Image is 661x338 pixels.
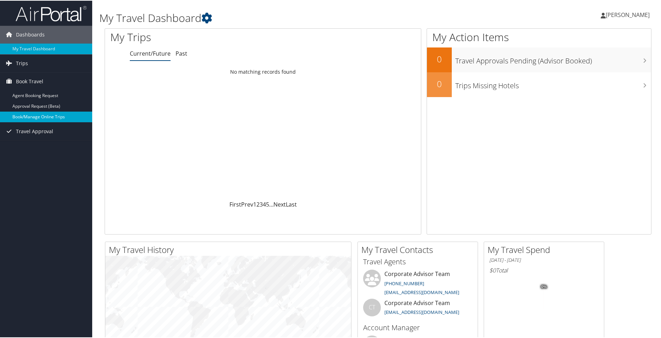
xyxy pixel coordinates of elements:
[16,72,43,90] span: Book Travel
[601,4,657,25] a: [PERSON_NAME]
[16,25,45,43] span: Dashboards
[363,322,472,332] h3: Account Manager
[16,122,53,140] span: Travel Approval
[269,200,273,208] span: …
[229,200,241,208] a: First
[241,200,253,208] a: Prev
[384,288,459,295] a: [EMAIL_ADDRESS][DOMAIN_NAME]
[253,200,256,208] a: 1
[489,266,599,274] h6: Total
[130,49,171,57] a: Current/Future
[110,29,284,44] h1: My Trips
[260,200,263,208] a: 3
[99,10,471,25] h1: My Travel Dashboard
[273,200,286,208] a: Next
[360,298,476,321] li: Corporate Advisor Team
[16,5,87,21] img: airportal-logo.png
[455,77,651,90] h3: Trips Missing Hotels
[427,52,452,64] h2: 0
[427,29,651,44] h1: My Action Items
[263,200,266,208] a: 4
[427,47,651,72] a: 0Travel Approvals Pending (Advisor Booked)
[363,256,472,266] h3: Travel Agents
[363,298,381,316] div: CT
[489,266,496,274] span: $0
[488,243,604,255] h2: My Travel Spend
[606,10,650,18] span: [PERSON_NAME]
[286,200,297,208] a: Last
[541,284,547,288] tspan: 0%
[176,49,187,57] a: Past
[266,200,269,208] a: 5
[384,308,459,315] a: [EMAIL_ADDRESS][DOMAIN_NAME]
[105,65,421,78] td: No matching records found
[489,256,599,263] h6: [DATE] - [DATE]
[384,280,424,286] a: [PHONE_NUMBER]
[455,52,651,65] h3: Travel Approvals Pending (Advisor Booked)
[427,77,452,89] h2: 0
[360,269,476,298] li: Corporate Advisor Team
[16,54,28,72] span: Trips
[256,200,260,208] a: 2
[361,243,478,255] h2: My Travel Contacts
[427,72,651,96] a: 0Trips Missing Hotels
[109,243,351,255] h2: My Travel History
